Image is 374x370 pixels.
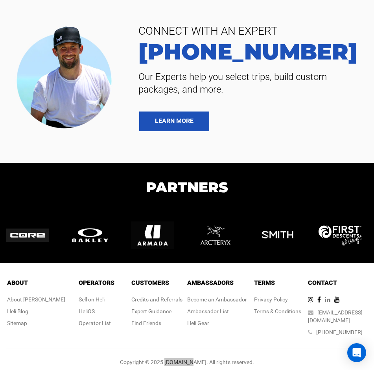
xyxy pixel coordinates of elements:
[68,227,120,244] img: logo
[347,343,366,362] div: Open Intercom Messenger
[131,319,182,327] div: Find Friends
[308,279,337,286] span: Contact
[187,296,247,303] a: Become an Ambassador
[187,320,209,326] a: Heli Gear
[319,225,370,245] img: logo
[254,308,301,314] a: Terms & Conditions
[131,308,171,314] a: Expert Guidance
[131,214,182,257] img: logo
[133,22,362,41] span: CONNECT WITH AN EXPERT
[133,71,362,96] span: Our Experts help you select trips, build custom packages, and more.
[79,319,114,327] div: Operator List
[254,296,288,303] a: Privacy Policy
[316,329,363,335] a: [PHONE_NUMBER]
[131,296,182,303] a: Credits and Referrals
[6,229,57,242] img: logo
[193,213,245,258] img: logo
[7,296,65,303] div: About [PERSON_NAME]
[7,319,65,327] div: Sitemap
[7,279,28,286] span: About
[79,279,114,286] span: Operators
[254,279,275,286] span: Terms
[131,279,169,286] span: Customers
[187,307,247,315] div: Ambassador List
[187,279,234,286] span: Ambassadors
[133,41,362,63] a: [PHONE_NUMBER]
[12,21,121,131] img: contact our team
[256,214,307,257] img: logo
[7,308,28,314] a: Heli Blog
[308,309,363,324] a: [EMAIL_ADDRESS][DOMAIN_NAME]
[79,308,95,314] a: HeliOS
[79,296,114,303] div: Sell on Heli
[6,358,368,366] div: Copyright © 2025 [DOMAIN_NAME]. All rights reserved.
[139,112,209,131] a: LEARN MORE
